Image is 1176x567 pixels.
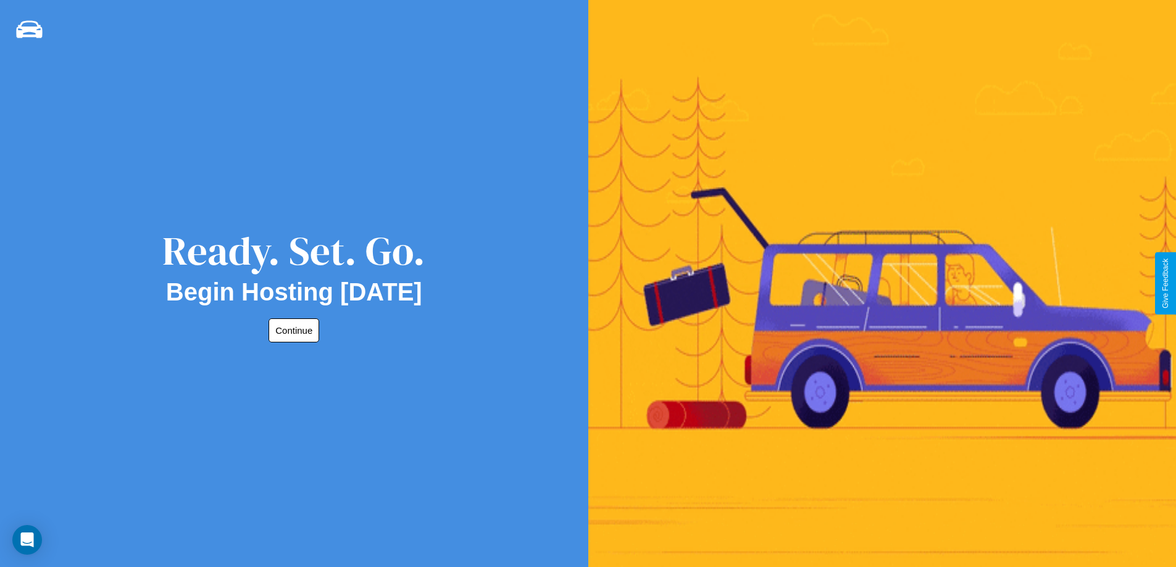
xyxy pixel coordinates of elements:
div: Open Intercom Messenger [12,525,42,555]
h2: Begin Hosting [DATE] [166,278,422,306]
button: Continue [269,318,319,342]
div: Give Feedback [1161,259,1170,308]
div: Ready. Set. Go. [162,223,425,278]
